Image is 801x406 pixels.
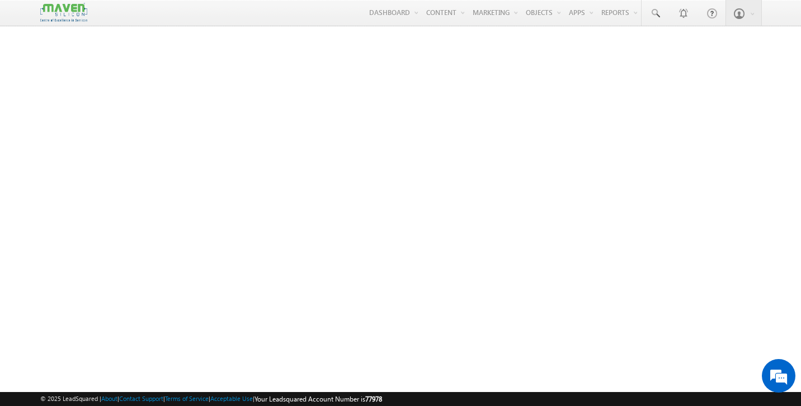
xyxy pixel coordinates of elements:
a: About [101,395,117,402]
span: Your Leadsquared Account Number is [255,395,382,403]
a: Terms of Service [165,395,209,402]
a: Contact Support [119,395,163,402]
span: © 2025 LeadSquared | | | | | [40,394,382,404]
a: Acceptable Use [210,395,253,402]
img: Custom Logo [40,3,87,22]
span: 77978 [365,395,382,403]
